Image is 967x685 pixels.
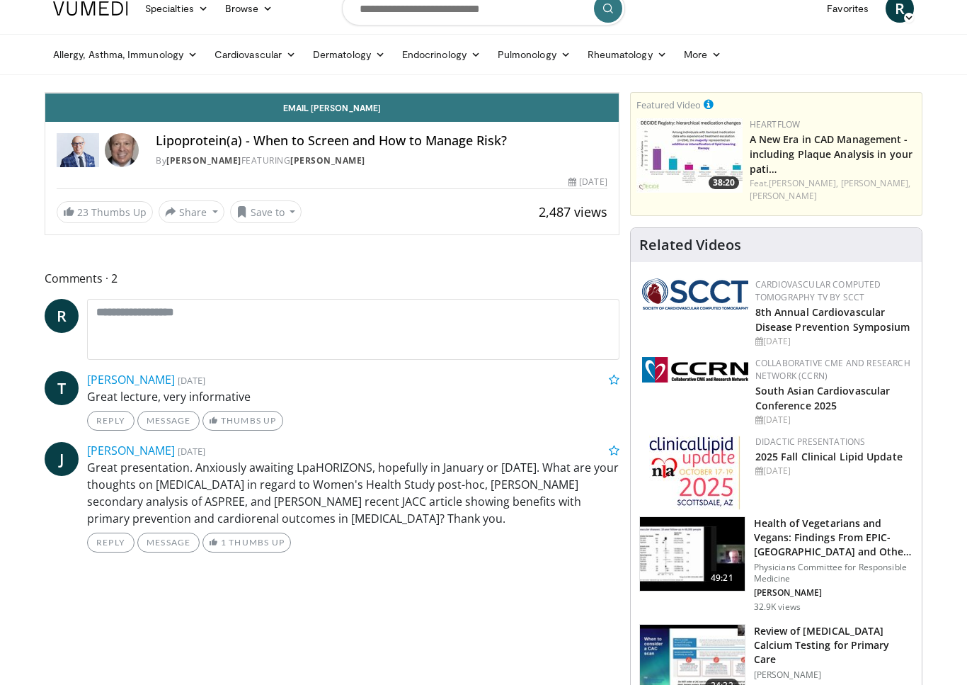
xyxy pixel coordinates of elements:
a: Dermatology [304,40,394,69]
a: R [45,299,79,333]
a: Heartflow [750,118,801,130]
a: 1 Thumbs Up [202,533,291,553]
a: [PERSON_NAME], [841,177,910,189]
a: [PERSON_NAME] [750,190,817,202]
a: [PERSON_NAME] [87,443,175,458]
button: Share [159,200,224,223]
img: Avatar [105,133,139,167]
a: Message [137,533,200,553]
a: More [675,40,730,69]
a: A New Era in CAD Management - including Plaque Analysis in your pati… [750,132,912,176]
a: Endocrinology [394,40,489,69]
div: [DATE] [755,414,910,426]
a: Cardiovascular Computed Tomography TV by SCCT [755,278,881,303]
img: Dr. Robert S. Rosenson [57,133,99,167]
p: [PERSON_NAME] [754,669,913,681]
h4: Related Videos [639,237,741,254]
a: 23 Thumbs Up [57,201,153,223]
span: 49:21 [705,571,739,585]
a: Pulmonology [489,40,579,69]
a: Reply [87,411,135,431]
div: [DATE] [568,176,607,188]
a: 49:21 Health of Vegetarians and Vegans: Findings From EPIC-[GEOGRAPHIC_DATA] and Othe… Physicians... [639,516,913,613]
a: [PERSON_NAME], [769,177,838,189]
img: a04ee3ba-8487-4636-b0fb-5e8d268f3737.png.150x105_q85_autocrop_double_scale_upscale_version-0.2.png [642,357,748,383]
a: Collaborative CME and Research Network (CCRN) [755,357,910,382]
small: [DATE] [178,445,205,458]
a: [PERSON_NAME] [166,154,241,166]
p: Great lecture, very informative [87,388,619,405]
a: Cardiovascular [206,40,304,69]
p: [PERSON_NAME] [754,587,913,599]
p: 32.9K views [754,601,801,613]
span: 38:20 [709,176,739,189]
a: 2025 Fall Clinical Lipid Update [755,450,903,463]
small: Featured Video [636,98,701,111]
a: Allergy, Asthma, Immunology [45,40,206,69]
div: By FEATURING [156,154,607,167]
a: [PERSON_NAME] [87,372,175,387]
a: Reply [87,533,135,553]
h3: Review of [MEDICAL_DATA] Calcium Testing for Primary Care [754,624,913,667]
p: Great presentation. Anxiously awaiting LpaHORIZONS, hopefully in January or [DATE]. What are your... [87,459,619,527]
small: [DATE] [178,374,205,387]
img: VuMedi Logo [53,1,128,16]
a: T [45,371,79,405]
span: Comments 2 [45,269,619,288]
a: 38:20 [636,118,743,193]
img: 738d0e2d-290f-4d89-8861-908fb8b721dc.150x105_q85_crop-smart_upscale.jpg [636,118,743,193]
p: Physicians Committee for Responsible Medicine [754,562,913,584]
a: South Asian Cardiovascular Conference 2025 [755,384,891,412]
a: Message [137,411,200,431]
a: Rheumatology [579,40,675,69]
a: Email [PERSON_NAME] [45,94,619,122]
img: 606f2b51-b844-428b-aa21-8c0c72d5a896.150x105_q85_crop-smart_upscale.jpg [640,517,745,591]
span: 2,487 views [539,203,607,220]
div: [DATE] [755,465,910,477]
a: 8th Annual Cardiovascular Disease Prevention Symposium [755,305,910,334]
a: [PERSON_NAME] [290,154,365,166]
span: 23 [77,205,88,219]
a: Thumbs Up [202,411,282,431]
div: [DATE] [755,335,910,348]
img: d65bce67-f81a-47c5-b47d-7b8806b59ca8.jpg.150x105_q85_autocrop_double_scale_upscale_version-0.2.jpg [649,436,740,510]
div: Didactic Presentations [755,436,910,448]
span: 1 [221,537,227,548]
h4: Lipoprotein(a) - When to Screen and How to Manage Risk? [156,133,607,149]
div: Feat. [750,177,916,203]
a: J [45,442,79,476]
img: 51a70120-4f25-49cc-93a4-67582377e75f.png.150x105_q85_autocrop_double_scale_upscale_version-0.2.png [642,278,748,310]
button: Save to [230,200,302,223]
h3: Health of Vegetarians and Vegans: Findings From EPIC-[GEOGRAPHIC_DATA] and Othe… [754,516,913,559]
